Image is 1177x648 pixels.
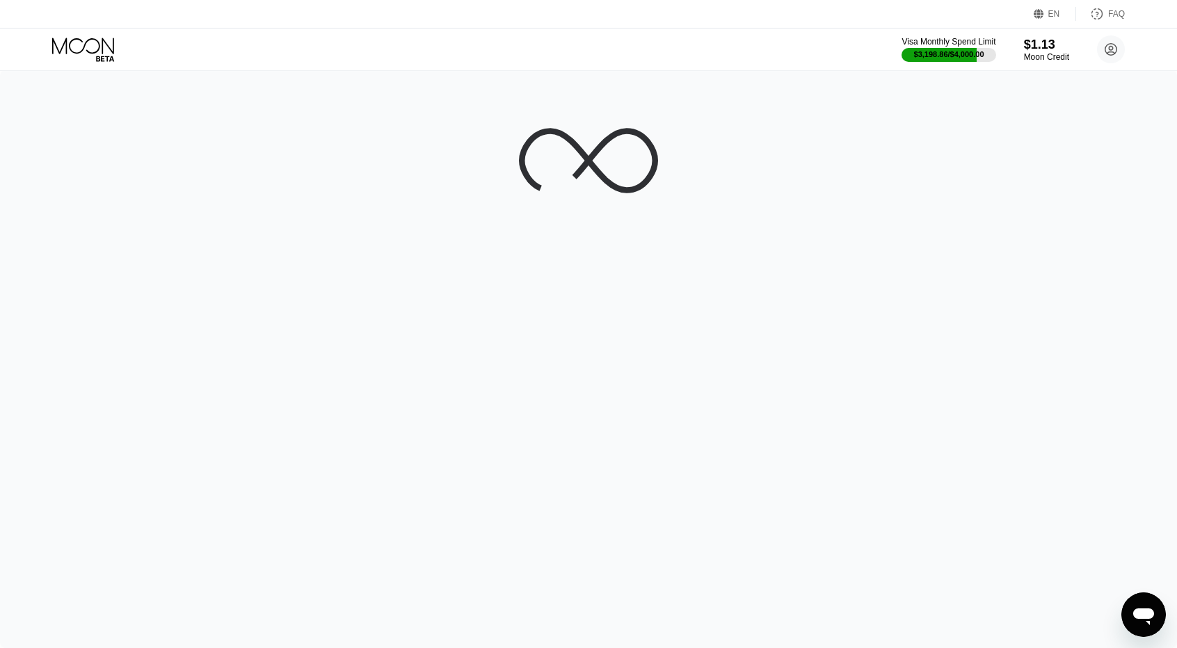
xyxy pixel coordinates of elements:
[1108,9,1125,19] div: FAQ
[1024,38,1069,62] div: $1.13Moon Credit
[1076,7,1125,21] div: FAQ
[1048,9,1060,19] div: EN
[902,37,995,47] div: Visa Monthly Spend Limit
[1024,52,1069,62] div: Moon Credit
[1034,7,1076,21] div: EN
[914,50,984,58] div: $3,198.86 / $4,000.00
[902,37,995,62] div: Visa Monthly Spend Limit$3,198.86/$4,000.00
[1121,592,1166,637] iframe: Button to launch messaging window
[1024,38,1069,52] div: $1.13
